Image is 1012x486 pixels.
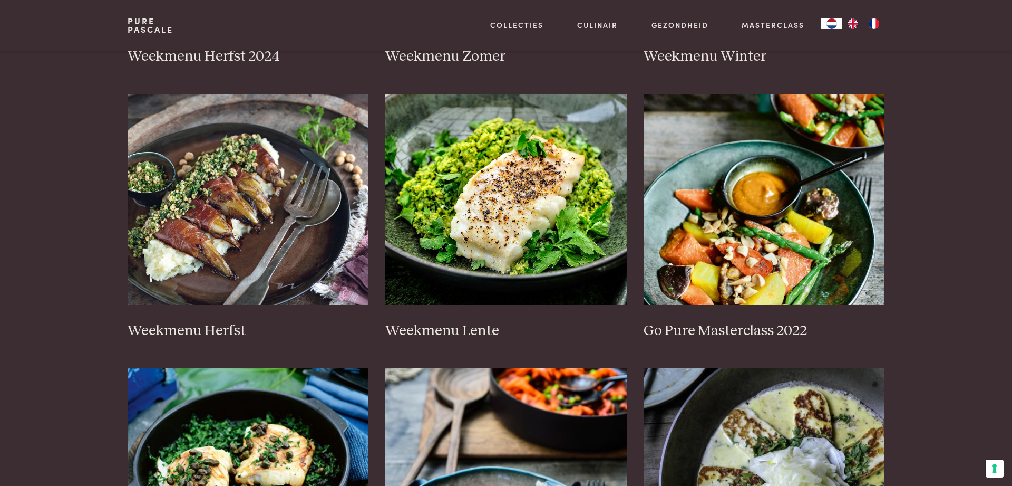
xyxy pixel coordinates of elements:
[385,94,627,340] a: Weekmenu Lente Weekmenu Lente
[644,47,885,66] h3: Weekmenu Winter
[644,94,885,305] img: Go Pure Masterclass 2022
[863,18,884,29] a: FR
[128,94,369,340] a: Weekmenu Herfst Weekmenu Herfst
[742,20,804,31] a: Masterclass
[385,94,627,305] img: Weekmenu Lente
[385,47,627,66] h3: Weekmenu Zomer
[128,47,369,66] h3: Weekmenu Herfst 2024
[651,20,708,31] a: Gezondheid
[385,322,627,340] h3: Weekmenu Lente
[644,94,885,340] a: Go Pure Masterclass 2022 Go Pure Masterclass 2022
[128,322,369,340] h3: Weekmenu Herfst
[577,20,618,31] a: Culinair
[128,94,369,305] img: Weekmenu Herfst
[842,18,863,29] a: EN
[821,18,884,29] aside: Language selected: Nederlands
[842,18,884,29] ul: Language list
[490,20,543,31] a: Collecties
[821,18,842,29] a: NL
[986,460,1004,478] button: Uw voorkeuren voor toestemming voor trackingtechnologieën
[128,17,173,34] a: PurePascale
[644,322,885,340] h3: Go Pure Masterclass 2022
[821,18,842,29] div: Language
